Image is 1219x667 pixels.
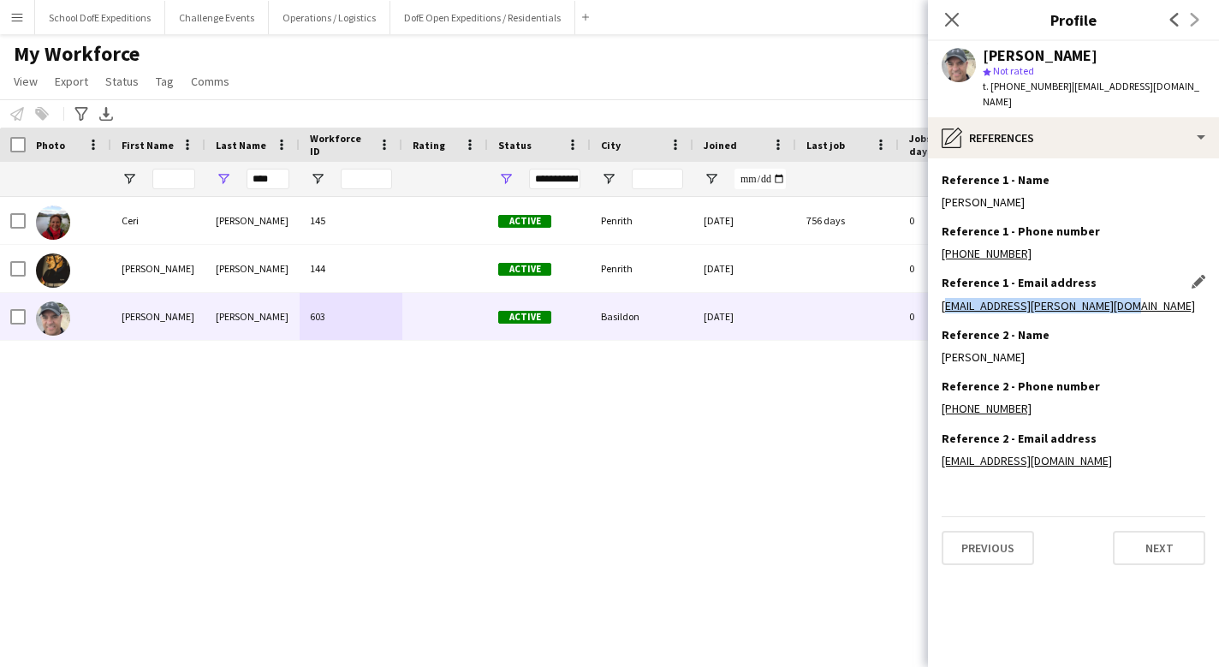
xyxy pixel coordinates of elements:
[899,197,1010,244] div: 0
[601,139,621,152] span: City
[55,74,88,89] span: Export
[36,301,70,336] img: Steve Bickerton
[390,1,575,34] button: DofE Open Expeditions / Residentials
[601,171,616,187] button: Open Filter Menu
[205,197,300,244] div: [PERSON_NAME]
[806,139,845,152] span: Last job
[1113,531,1205,565] button: Next
[111,197,205,244] div: Ceri
[983,80,1072,92] span: t. [PHONE_NUMBER]
[122,171,137,187] button: Open Filter Menu
[300,197,402,244] div: 145
[7,70,45,92] a: View
[156,74,174,89] span: Tag
[269,1,390,34] button: Operations / Logistics
[942,531,1034,565] button: Previous
[14,74,38,89] span: View
[14,41,140,67] span: My Workforce
[48,70,95,92] a: Export
[942,246,1032,261] a: [PHONE_NUMBER]
[413,139,445,152] span: Rating
[310,132,372,158] span: Workforce ID
[591,197,693,244] div: Penrith
[734,169,786,189] input: Joined Filter Input
[111,293,205,340] div: [PERSON_NAME]
[300,245,402,292] div: 144
[693,245,796,292] div: [DATE]
[149,70,181,92] a: Tag
[909,132,979,158] span: Jobs (last 90 days)
[693,293,796,340] div: [DATE]
[983,48,1097,63] div: [PERSON_NAME]
[96,104,116,124] app-action-btn: Export XLSX
[247,169,289,189] input: Last Name Filter Input
[498,311,551,324] span: Active
[310,171,325,187] button: Open Filter Menu
[205,293,300,340] div: [PERSON_NAME]
[191,74,229,89] span: Comms
[71,104,92,124] app-action-btn: Advanced filters
[165,1,269,34] button: Challenge Events
[98,70,146,92] a: Status
[216,139,266,152] span: Last Name
[942,378,1100,394] h3: Reference 2 - Phone number
[36,205,70,240] img: Ceri Bicknell
[184,70,236,92] a: Comms
[942,194,1205,210] div: [PERSON_NAME]
[498,215,551,228] span: Active
[122,139,174,152] span: First Name
[632,169,683,189] input: City Filter Input
[36,139,65,152] span: Photo
[152,169,195,189] input: First Name Filter Input
[942,172,1050,188] h3: Reference 1 - Name
[105,74,139,89] span: Status
[591,293,693,340] div: Basildon
[983,80,1199,108] span: | [EMAIL_ADDRESS][DOMAIN_NAME]
[300,293,402,340] div: 603
[205,245,300,292] div: [PERSON_NAME]
[942,401,1032,416] a: [PHONE_NUMBER]
[693,197,796,244] div: [DATE]
[942,298,1195,313] a: [EMAIL_ADDRESS][PERSON_NAME][DOMAIN_NAME]
[341,169,392,189] input: Workforce ID Filter Input
[942,453,1112,468] a: [EMAIL_ADDRESS][DOMAIN_NAME]
[498,171,514,187] button: Open Filter Menu
[498,263,551,276] span: Active
[216,171,231,187] button: Open Filter Menu
[796,197,899,244] div: 756 days
[942,327,1050,342] h3: Reference 2 - Name
[111,245,205,292] div: [PERSON_NAME]
[704,171,719,187] button: Open Filter Menu
[591,245,693,292] div: Penrith
[899,293,1010,340] div: 0
[993,64,1034,77] span: Not rated
[942,223,1100,239] h3: Reference 1 - Phone number
[942,275,1097,290] h3: Reference 1 - Email address
[498,139,532,152] span: Status
[35,1,165,34] button: School DofE Expeditions
[928,9,1219,31] h3: Profile
[942,431,1097,446] h3: Reference 2 - Email address
[928,117,1219,158] div: References
[36,253,70,288] img: James Bicknell
[899,245,1010,292] div: 0
[704,139,737,152] span: Joined
[942,349,1205,365] div: [PERSON_NAME]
